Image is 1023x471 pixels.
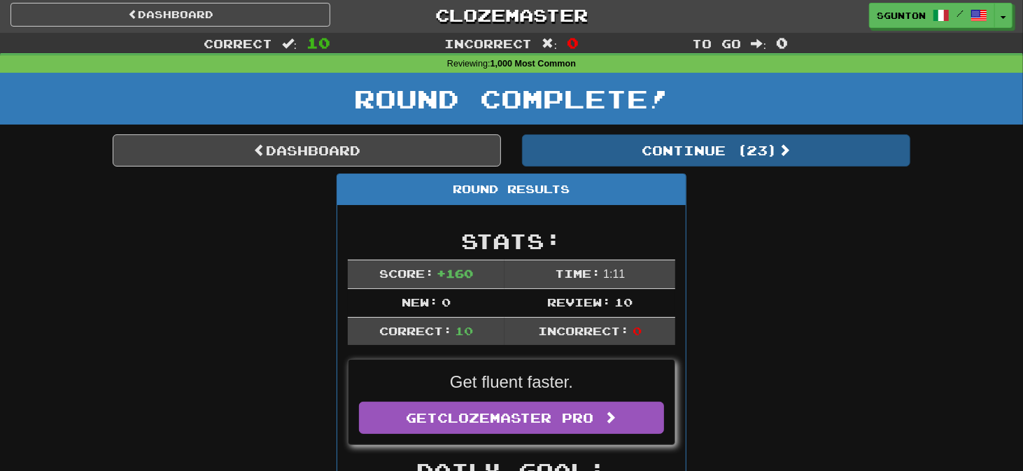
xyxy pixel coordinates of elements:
span: : [542,38,558,50]
span: : [752,38,767,50]
span: + 160 [437,267,473,280]
strong: 1,000 Most Common [491,59,576,69]
h2: Stats: [348,230,675,253]
a: sgunton / [869,3,995,28]
h1: Round Complete! [5,85,1018,113]
span: Review: [547,295,611,309]
span: To go [693,36,742,50]
span: 10 [614,295,633,309]
span: sgunton [877,9,926,22]
span: Score: [379,267,434,280]
span: Incorrect: [538,324,629,337]
p: Get fluent faster. [359,370,664,394]
span: : [282,38,297,50]
a: GetClozemaster Pro [359,402,664,434]
div: Round Results [337,174,686,205]
span: 10 [306,34,330,51]
span: 0 [442,295,451,309]
a: Clozemaster [351,3,671,27]
span: Clozemaster Pro [438,410,594,426]
span: 0 [776,34,788,51]
span: 0 [567,34,579,51]
span: Correct [204,36,272,50]
button: Continue (23) [522,134,910,167]
span: Time: [555,267,600,280]
span: 10 [455,324,473,337]
a: Dashboard [10,3,330,27]
span: New: [402,295,438,309]
span: 1 : 11 [603,268,625,280]
span: / [957,8,964,18]
span: Correct: [379,324,452,337]
span: Incorrect [444,36,532,50]
span: 0 [633,324,642,337]
a: Dashboard [113,134,501,167]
